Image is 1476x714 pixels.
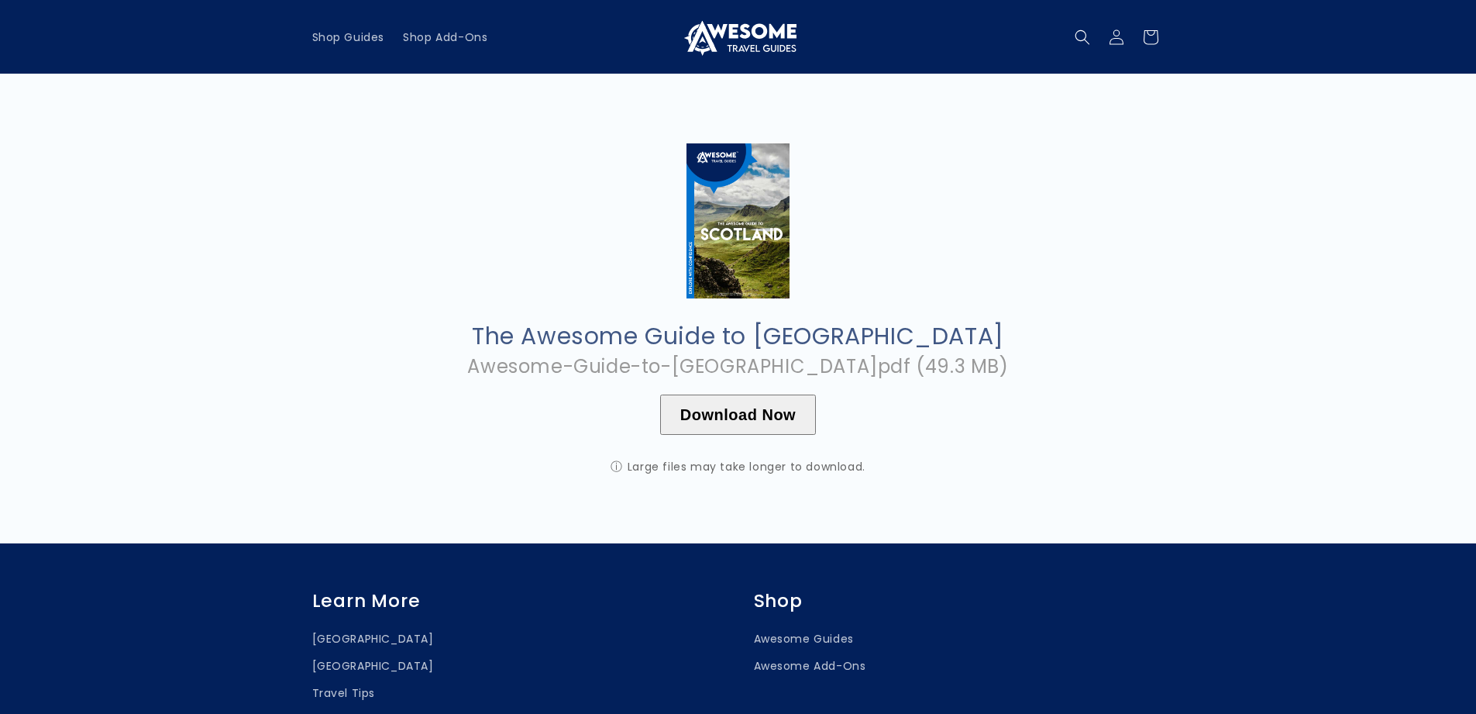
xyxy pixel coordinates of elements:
[680,19,796,56] img: Awesome Travel Guides
[1065,20,1099,54] summary: Search
[312,30,385,44] span: Shop Guides
[403,30,487,44] span: Shop Add-Ons
[754,629,854,653] a: Awesome Guides
[312,680,376,707] a: Travel Tips
[611,460,623,474] span: ⓘ
[674,12,802,61] a: Awesome Travel Guides
[686,143,790,298] img: Cover_Large_-Scotland.jpg
[394,21,497,53] a: Shop Add-Ons
[754,653,866,680] a: Awesome Add-Ons
[660,395,816,435] button: Download Now
[312,629,434,653] a: [GEOGRAPHIC_DATA]
[312,590,723,612] h2: Learn More
[583,460,893,474] div: Large files may take longer to download.
[303,21,394,53] a: Shop Guides
[312,653,434,680] a: [GEOGRAPHIC_DATA]
[754,590,1165,612] h2: Shop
